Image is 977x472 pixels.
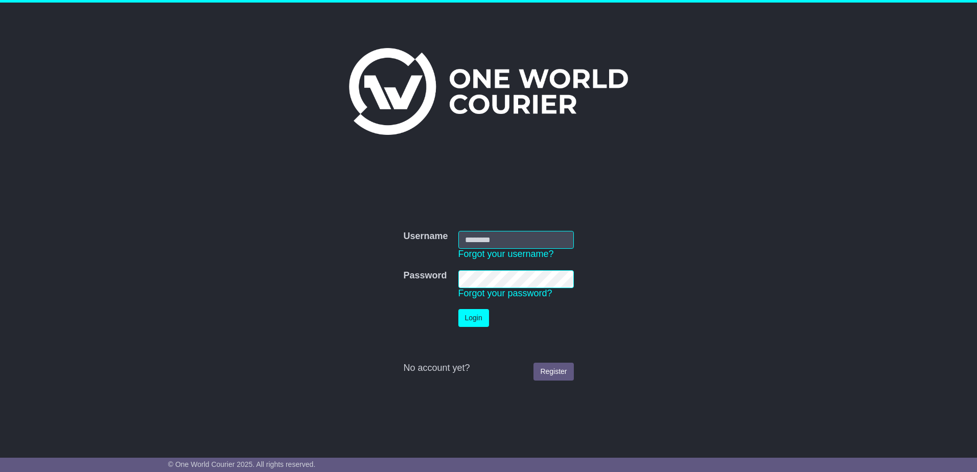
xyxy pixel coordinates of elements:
label: Username [403,231,448,242]
label: Password [403,270,447,281]
img: One World [349,48,628,135]
button: Login [458,309,489,327]
span: © One World Courier 2025. All rights reserved. [168,460,316,468]
a: Forgot your username? [458,249,554,259]
div: No account yet? [403,363,573,374]
a: Forgot your password? [458,288,552,298]
a: Register [533,363,573,381]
